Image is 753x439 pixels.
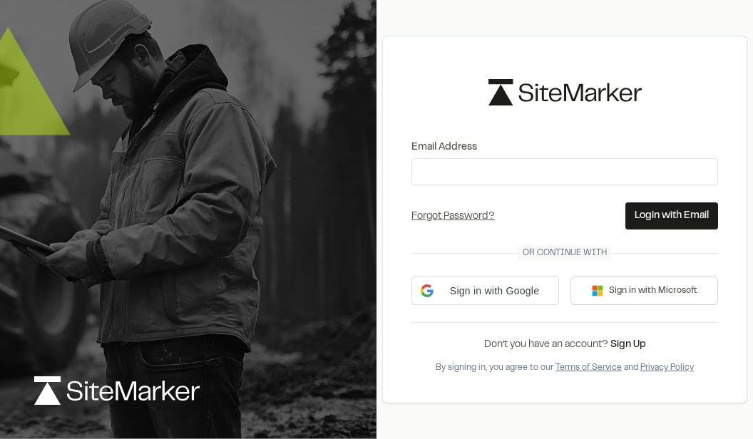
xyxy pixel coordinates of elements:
[34,376,200,405] img: logo-white-rebrand.svg
[555,361,622,374] button: Terms of Service
[610,341,646,349] a: Sign Up
[570,277,718,305] button: Sign in with Microsoft
[625,202,718,229] button: Login with Email
[411,337,718,353] div: Don’t you have an account?
[488,79,642,105] img: logo-black-rebrand.svg
[517,247,613,259] span: Or continue with
[640,361,694,374] button: Privacy Policy
[411,277,559,305] div: Sign in with Google
[411,361,718,374] div: By signing in, you agree to our and
[439,284,550,299] span: Sign in with Google
[411,140,718,155] label: Email Address
[411,212,495,221] a: Forgot Password?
